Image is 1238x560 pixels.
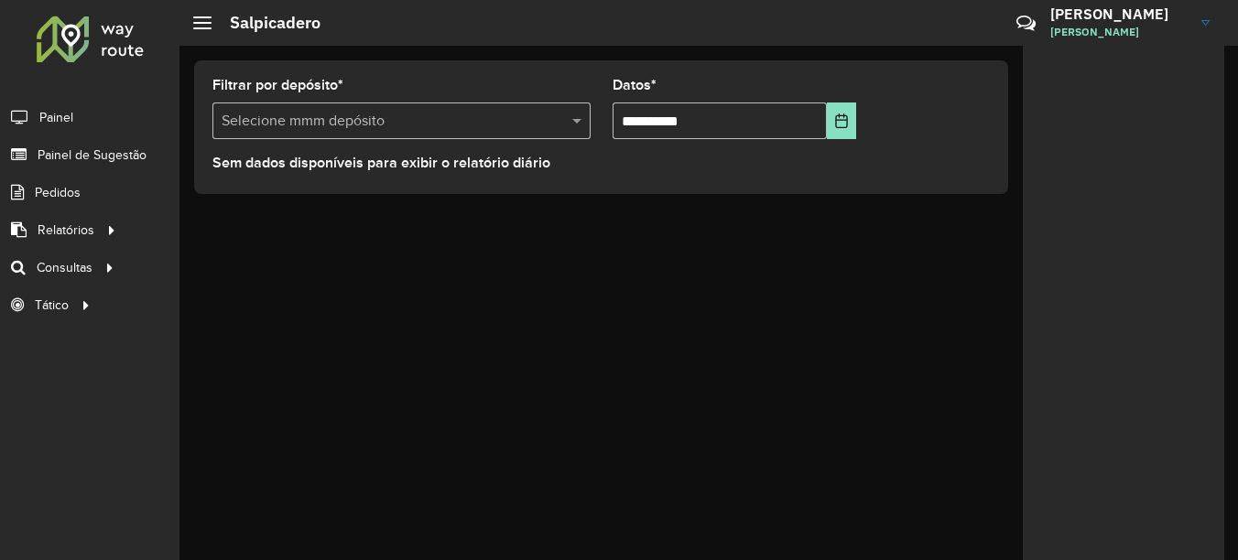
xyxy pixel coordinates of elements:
[212,13,320,33] h2: Salpicadero
[827,102,857,139] button: Elija la fecha
[613,77,651,92] font: Datos
[38,221,94,240] span: Relatórios
[1050,5,1188,23] h3: [PERSON_NAME]
[35,183,81,202] span: Pedidos
[39,108,73,127] span: Painel
[212,77,338,92] font: Filtrar por depósito
[212,152,550,174] label: Sem dados disponíveis para exibir o relatório diário
[1050,24,1188,40] span: [PERSON_NAME]
[35,296,69,315] span: Tático
[38,145,147,165] span: Painel de Sugestão
[1006,4,1046,43] a: Contato Rápido
[37,258,92,277] span: Consultas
